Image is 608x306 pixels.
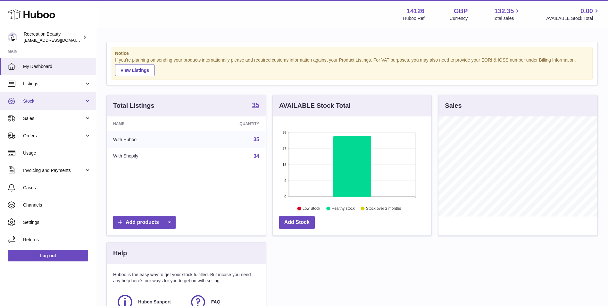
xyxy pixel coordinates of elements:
[407,7,425,15] strong: 14126
[23,237,91,243] span: Returns
[23,202,91,208] span: Channels
[23,167,84,174] span: Invoicing and Payments
[138,299,171,305] span: Huboo Support
[24,38,94,43] span: [EMAIL_ADDRESS][DOMAIN_NAME]
[303,206,321,211] text: Low Stock
[107,116,192,131] th: Name
[282,163,286,166] text: 18
[8,250,88,261] a: Log out
[284,179,286,183] text: 9
[252,102,259,108] strong: 35
[254,137,259,142] a: 35
[454,7,468,15] strong: GBP
[115,64,154,76] a: View Listings
[23,115,84,122] span: Sales
[23,81,84,87] span: Listings
[23,185,91,191] span: Cases
[403,15,425,21] div: Huboo Ref
[211,299,221,305] span: FAQ
[282,147,286,150] text: 27
[279,101,351,110] h3: AVAILABLE Stock Total
[546,7,600,21] a: 0.00 AVAILABLE Stock Total
[113,216,176,229] a: Add products
[23,64,91,70] span: My Dashboard
[113,272,259,284] p: Huboo is the easy way to get your stock fulfilled. But incase you need any help here's our ways f...
[546,15,600,21] span: AVAILABLE Stock Total
[115,50,589,56] strong: Notice
[113,249,127,258] h3: Help
[331,206,355,211] text: Healthy stock
[284,195,286,199] text: 0
[113,101,154,110] h3: Total Listings
[493,7,521,21] a: 132.35 Total sales
[445,101,462,110] h3: Sales
[24,31,81,43] div: Recreation Beauty
[450,15,468,21] div: Currency
[252,102,259,109] a: 35
[192,116,265,131] th: Quantity
[23,98,84,104] span: Stock
[366,206,401,211] text: Stock over 2 months
[23,219,91,225] span: Settings
[254,153,259,159] a: 34
[279,216,315,229] a: Add Stock
[115,57,589,76] div: If you're planning on sending your products internationally please add required customs informati...
[107,131,192,148] td: With Huboo
[8,32,17,42] img: internalAdmin-14126@internal.huboo.com
[494,7,514,15] span: 132.35
[23,133,84,139] span: Orders
[580,7,593,15] span: 0.00
[107,148,192,165] td: With Shopify
[282,131,286,134] text: 36
[23,150,91,156] span: Usage
[493,15,521,21] span: Total sales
